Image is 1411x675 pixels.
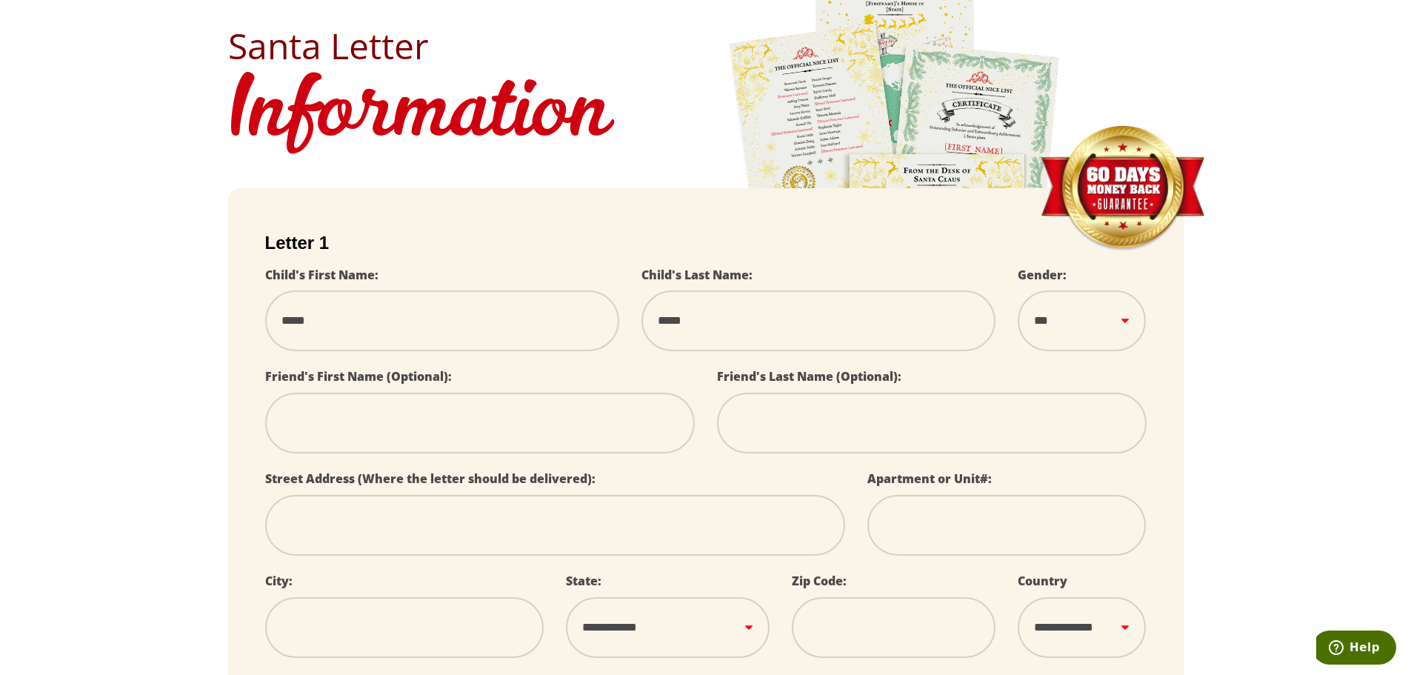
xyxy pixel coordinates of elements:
[641,267,753,283] label: Child's Last Name:
[717,368,901,385] label: Friend's Last Name (Optional):
[867,470,992,487] label: Apartment or Unit#:
[1039,125,1206,252] img: Money Back Guarantee
[265,573,293,589] label: City:
[228,28,1184,64] h2: Santa Letter
[792,573,847,589] label: Zip Code:
[566,573,601,589] label: State:
[1018,267,1067,283] label: Gender:
[228,64,1184,166] h1: Information
[265,470,596,487] label: Street Address (Where the letter should be delivered):
[265,233,1147,253] h2: Letter 1
[265,267,378,283] label: Child's First Name:
[1316,631,1396,668] iframe: Opens a widget where you can find more information
[265,368,452,385] label: Friend's First Name (Optional):
[1018,573,1067,589] label: Country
